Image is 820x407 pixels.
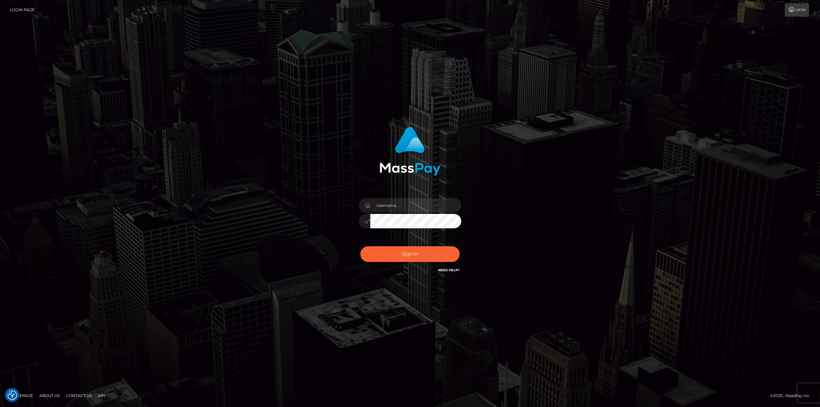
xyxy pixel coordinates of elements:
a: About Us [37,391,62,401]
img: Revisit consent button [7,390,17,400]
a: Contact Us [63,391,94,401]
a: Login Page [10,3,35,17]
img: MassPay Login [380,127,440,176]
a: Homepage [7,391,36,401]
a: Login [785,3,809,17]
button: Sign in [360,246,460,262]
button: Consent Preferences [7,390,17,400]
div: © 2025 , MassPay Inc. [770,392,815,399]
a: Need Help? [438,268,460,272]
input: Username... [370,198,461,213]
a: API [95,391,108,401]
